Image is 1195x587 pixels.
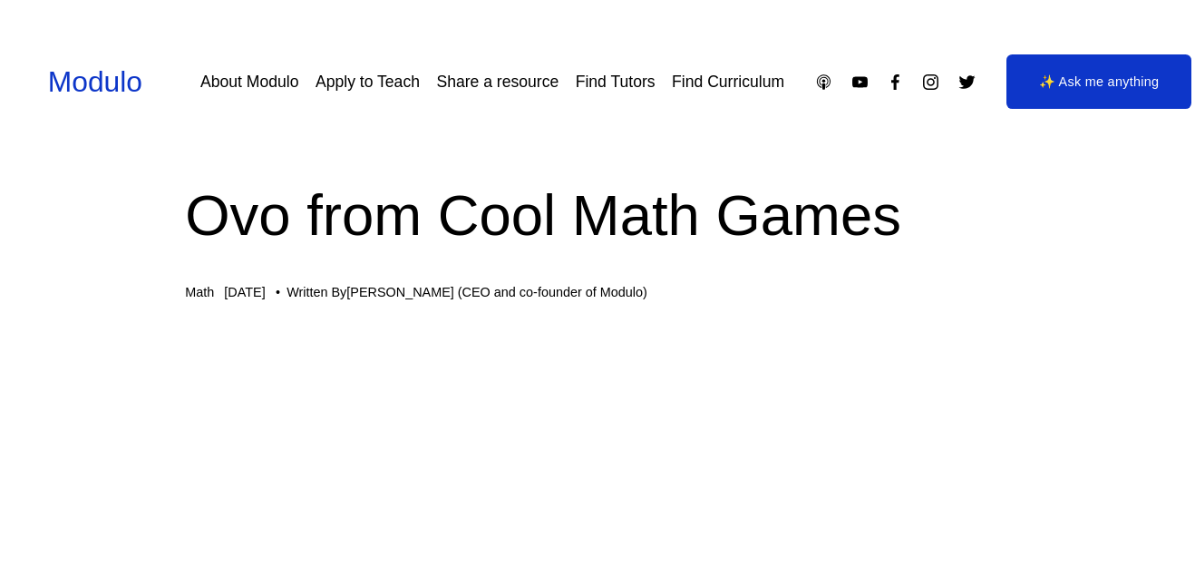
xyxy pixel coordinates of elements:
a: Find Curriculum [672,66,784,98]
a: Find Tutors [576,66,656,98]
a: Modulo [48,65,142,98]
a: Instagram [921,73,940,92]
a: YouTube [850,73,870,92]
a: ✨ Ask me anything [1006,54,1192,109]
a: [PERSON_NAME] (CEO and co-founder of Modulo) [346,285,646,299]
div: Written By [287,285,647,300]
a: Apple Podcasts [814,73,833,92]
h1: Ovo from Cool Math Games [185,175,1009,256]
a: Share a resource [436,66,559,98]
a: Facebook [886,73,905,92]
span: [DATE] [224,285,265,299]
a: Apply to Teach [316,66,420,98]
a: About Modulo [200,66,298,98]
a: Math [185,285,214,299]
a: Twitter [957,73,976,92]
